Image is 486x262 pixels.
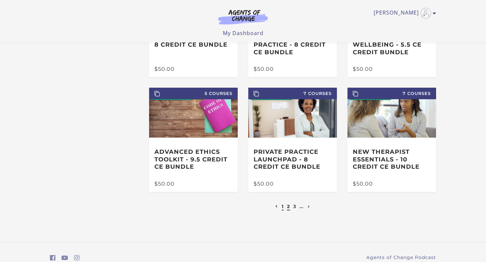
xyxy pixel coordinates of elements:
a: 2 [287,203,290,209]
span: 5 Courses [149,88,238,99]
div: $50.00 [353,66,431,72]
a: Agents of Change Podcast [366,254,436,261]
i: https://www.facebook.com/groups/aswbtestprep (Open in a new window) [50,255,56,261]
a: 5 Courses Advanced Ethics Toolkit - 9.5 Credit CE Bundle $50.00 [149,88,238,192]
div: $50.00 [154,66,232,72]
a: Next page [306,203,312,209]
div: $50.00 [353,181,431,187]
h3: Advanced Ethics Toolkit - 9.5 Credit CE Bundle [154,148,232,171]
a: 3 [293,203,296,209]
h3: New Therapist Essentials - 10 Credit CE Bundle [353,148,431,171]
img: Agents of Change Logo [211,9,275,24]
a: 7 Courses New Therapist Essentials - 10 Credit CE Bundle $50.00 [347,88,436,192]
i: https://www.youtube.com/c/AgentsofChangeTestPrepbyMeaganMitchell (Open in a new window) [61,255,68,261]
i: https://www.instagram.com/agentsofchangeprep/ (Open in a new window) [74,255,80,261]
div: $50.00 [254,181,332,187]
a: 1 [282,203,284,209]
a: Toggle menu [374,8,433,19]
h3: Private Practice Launchpad - 8 Credit CE Bundle [254,148,332,171]
div: $50.00 [254,66,332,72]
div: $50.00 [154,181,232,187]
span: 7 Courses [248,88,337,99]
span: 7 Courses [347,88,436,99]
a: 7 Courses Private Practice Launchpad - 8 Credit CE Bundle $50.00 [248,88,337,192]
a: … [300,203,304,209]
a: My Dashboard [223,29,263,37]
